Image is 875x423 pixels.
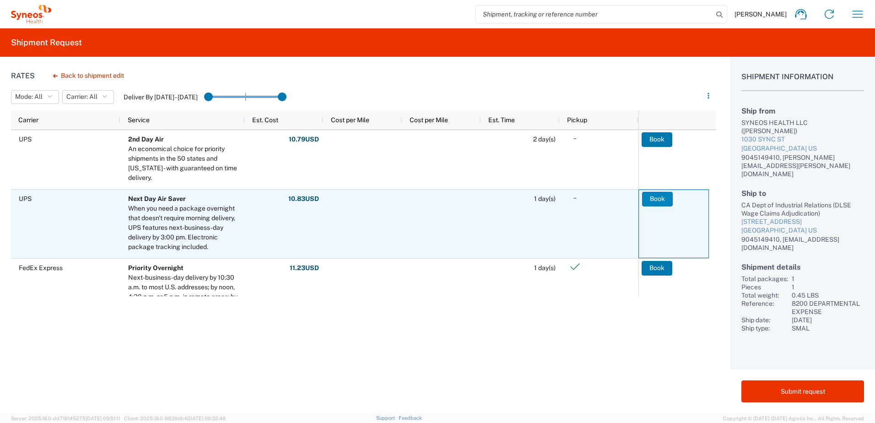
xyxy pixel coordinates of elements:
[290,264,319,272] strong: 11.23 USD
[642,132,672,147] button: Book
[741,135,864,144] div: 1030 SYNC ST
[86,416,120,421] span: [DATE] 09:51:11
[62,90,114,104] button: Carrier: All
[128,264,184,271] b: Priority Overnight
[741,291,788,299] div: Total weight:
[792,275,864,283] div: 1
[741,72,864,91] h1: Shipment Information
[735,10,787,18] span: [PERSON_NAME]
[741,119,864,135] div: SYNEOS HEALTH LLC ([PERSON_NAME])
[66,92,97,101] span: Carrier: All
[476,5,713,23] input: Shipment, tracking or reference number
[19,264,63,271] span: FedEx Express
[792,324,864,332] div: SMAL
[128,204,241,252] div: When you need a package overnight that doesn't require morning delivery, UPS features next-busine...
[15,92,43,101] span: Mode: All
[128,116,150,124] span: Service
[19,195,32,202] span: UPS
[741,226,864,235] div: [GEOGRAPHIC_DATA] US
[252,116,278,124] span: Est. Cost
[741,380,864,402] button: Submit request
[741,107,864,115] h2: Ship from
[19,136,32,143] span: UPS
[741,153,864,178] div: 9045149410, [PERSON_NAME][EMAIL_ADDRESS][PERSON_NAME][DOMAIN_NAME]
[128,273,241,311] div: Next-business-day delivery by 10:30 a.m. to most U.S. addresses; by noon, 4:30 p.m. or 5 p.m. in ...
[723,414,864,423] span: Copyright © [DATE]-[DATE] Agistix Inc., All Rights Reserved
[741,263,864,271] h2: Shipment details
[741,275,788,283] div: Total packages:
[741,235,864,252] div: 9045149410, [EMAIL_ADDRESS][DOMAIN_NAME]
[288,195,319,203] strong: 10.83 USD
[741,201,864,217] div: CA Dept of Industrial Relations (DLSE Wage Claims Adjudication)
[11,71,35,80] h1: Rates
[288,192,319,206] button: 10.83USD
[534,264,556,271] span: 1 day(s)
[399,415,422,421] a: Feedback
[289,261,319,276] button: 11.23USD
[488,116,515,124] span: Est. Time
[124,416,226,421] span: Client: 2025.18.0-9839db4
[410,116,448,124] span: Cost per Mile
[741,324,788,332] div: Ship type:
[128,144,241,183] div: An economical choice for priority shipments in the 50 states and Puerto Rico - with guaranteed on...
[741,217,864,235] a: [STREET_ADDRESS][GEOGRAPHIC_DATA] US
[11,416,120,421] span: Server: 2025.18.0-dd719145275
[567,116,587,124] span: Pickup
[46,68,131,84] button: Back to shipment edit
[376,415,399,421] a: Support
[741,283,788,291] div: Pieces
[642,261,672,276] button: Book
[741,217,864,227] div: [STREET_ADDRESS]
[128,195,186,202] b: Next Day Air Saver
[792,316,864,324] div: [DATE]
[289,135,319,144] strong: 10.79 USD
[741,316,788,324] div: Ship date:
[792,299,864,316] div: 8200 DEPARTMENTAL EXPENSE
[642,192,673,206] button: Book
[534,195,556,202] span: 1 day(s)
[741,189,864,198] h2: Ship to
[741,135,864,153] a: 1030 SYNC ST[GEOGRAPHIC_DATA] US
[288,132,319,147] button: 10.79USD
[187,416,226,421] span: [DATE] 09:32:48
[124,93,198,101] label: Deliver By [DATE] - [DATE]
[792,291,864,299] div: 0.45 LBS
[11,90,59,104] button: Mode: All
[11,37,82,48] h2: Shipment Request
[533,136,556,143] span: 2 day(s)
[331,116,369,124] span: Cost per Mile
[741,299,788,316] div: Reference:
[18,116,38,124] span: Carrier
[792,283,864,291] div: 1
[128,136,164,143] b: 2nd Day Air
[741,144,864,153] div: [GEOGRAPHIC_DATA] US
